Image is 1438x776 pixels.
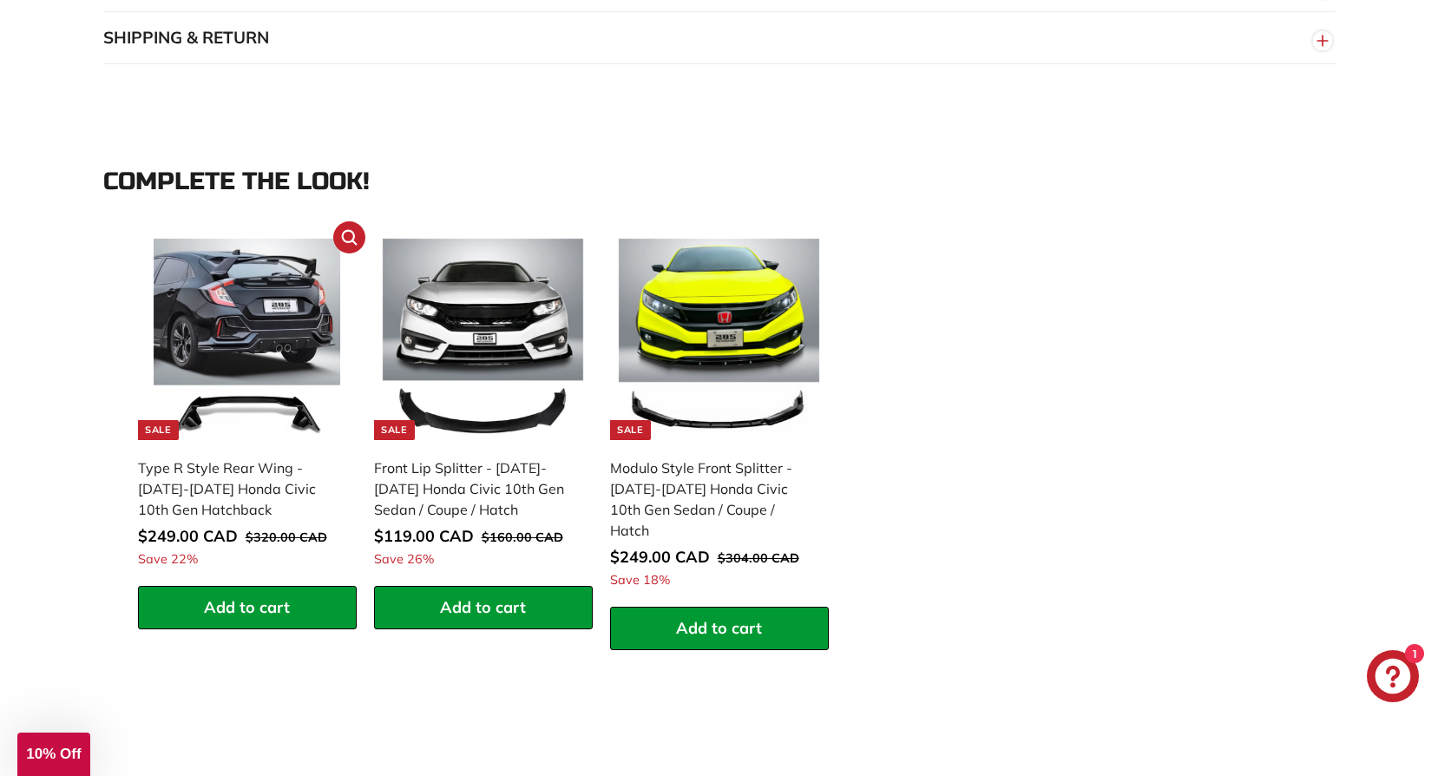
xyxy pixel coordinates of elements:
[374,230,593,587] a: Sale Front Lip Splitter - [DATE]-[DATE] Honda Civic 10th Gen Sedan / Coupe / Hatch Save 26%
[610,607,829,650] button: Add to cart
[610,420,650,440] div: Sale
[138,550,198,569] span: Save 22%
[138,526,238,546] span: $249.00 CAD
[482,529,563,545] span: $160.00 CAD
[374,586,593,629] button: Add to cart
[138,457,339,520] div: Type R Style Rear Wing - [DATE]-[DATE] Honda Civic 10th Gen Hatchback
[17,733,90,776] div: 10% Off
[610,547,710,567] span: $249.00 CAD
[138,586,357,629] button: Add to cart
[374,457,575,520] div: Front Lip Splitter - [DATE]-[DATE] Honda Civic 10th Gen Sedan / Coupe / Hatch
[610,457,811,541] div: Modulo Style Front Splitter - [DATE]-[DATE] Honda Civic 10th Gen Sedan / Coupe / Hatch
[374,526,474,546] span: $119.00 CAD
[204,597,290,617] span: Add to cart
[138,230,357,587] a: Sale Type R Style Rear Wing - [DATE]-[DATE] Honda Civic 10th Gen Hatchback Save 22%
[246,529,327,545] span: $320.00 CAD
[610,571,670,590] span: Save 18%
[440,597,526,617] span: Add to cart
[610,230,829,608] a: Sale Modulo Style Front Splitter - [DATE]-[DATE] Honda Civic 10th Gen Sedan / Coupe / Hatch Save 18%
[374,550,434,569] span: Save 26%
[138,420,178,440] div: Sale
[1362,650,1424,707] inbox-online-store-chat: Shopify online store chat
[103,12,1336,64] button: SHIPPING & RETURN
[374,420,414,440] div: Sale
[26,746,81,762] span: 10% Off
[718,550,799,566] span: $304.00 CAD
[103,168,1336,195] div: Complete the look!
[676,618,762,638] span: Add to cart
